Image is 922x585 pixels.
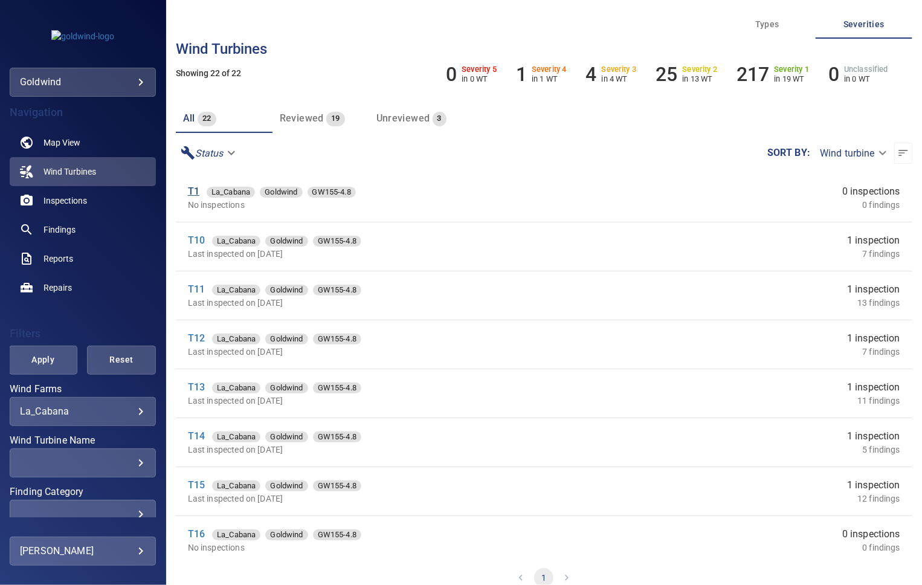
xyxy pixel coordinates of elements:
[847,233,900,248] span: 1 inspection
[188,395,605,407] p: Last inspected on [DATE]
[188,541,603,554] p: No inspections
[212,285,260,296] div: La_Cabana
[586,63,597,86] h6: 4
[188,346,605,358] p: Last inspected on [DATE]
[446,63,457,86] h6: 0
[857,493,900,505] p: 12 findings
[265,383,308,393] div: Goldwind
[188,479,205,491] a: T15
[188,297,605,309] p: Last inspected on [DATE]
[212,529,260,541] span: La_Cabana
[188,234,205,246] a: T10
[602,65,637,74] h6: Severity 3
[10,384,156,394] label: Wind Farms
[44,224,76,236] span: Findings
[857,395,900,407] p: 11 findings
[842,184,900,199] span: 0 inspections
[313,235,361,247] span: GW155-4.8
[313,529,361,541] span: GW155-4.8
[10,128,156,157] a: map noActive
[188,332,205,344] a: T12
[10,328,156,340] h4: Filters
[737,63,769,86] h6: 217
[313,333,361,345] span: GW155-4.8
[586,63,637,86] li: Severity 3
[212,235,260,247] span: La_Cabana
[863,248,901,260] p: 7 findings
[265,431,308,443] span: Goldwind
[847,478,900,493] span: 1 inspection
[313,431,361,442] div: GW155-4.8
[823,17,905,32] span: Severities
[656,63,717,86] li: Severity 2
[265,480,308,491] div: Goldwind
[183,112,195,124] span: all
[188,430,205,442] a: T14
[188,283,205,295] a: T11
[10,244,156,273] a: reports noActive
[188,381,205,393] a: T13
[265,235,308,247] span: Goldwind
[10,436,156,445] label: Wind Turbine Name
[212,284,260,296] span: La_Cabana
[207,186,255,198] span: La_Cabana
[847,429,900,444] span: 1 inspection
[775,74,810,83] p: in 19 WT
[844,65,888,74] h6: Unclassified
[212,333,260,345] span: La_Cabana
[308,187,356,198] div: GW155-4.8
[313,236,361,247] div: GW155-4.8
[44,166,96,178] span: Wind Turbines
[894,143,912,164] button: Sort list from newest to oldest
[87,346,156,375] button: Reset
[313,480,361,491] div: GW155-4.8
[280,112,324,124] span: Reviewed
[828,63,839,86] h6: 0
[863,541,901,554] p: 0 findings
[775,65,810,74] h6: Severity 1
[10,448,156,477] div: Wind Turbine Name
[265,285,308,296] div: Goldwind
[265,480,308,492] span: Goldwind
[176,143,243,164] div: Status
[10,186,156,215] a: inspections noActive
[212,480,260,491] div: La_Cabana
[265,529,308,540] div: Goldwind
[212,431,260,443] span: La_Cabana
[20,406,146,417] div: La_Cabana
[188,444,605,456] p: Last inspected on [DATE]
[20,541,146,561] div: [PERSON_NAME]
[313,431,361,443] span: GW155-4.8
[10,68,156,97] div: goldwind
[102,352,141,367] span: Reset
[863,346,901,358] p: 7 findings
[10,157,156,186] a: windturbines active
[188,248,605,260] p: Last inspected on [DATE]
[857,297,900,309] p: 13 findings
[188,493,605,505] p: Last inspected on [DATE]
[313,529,361,540] div: GW155-4.8
[847,331,900,346] span: 1 inspection
[212,382,260,394] span: La_Cabana
[313,382,361,394] span: GW155-4.8
[376,112,430,124] span: Unreviewed
[188,199,601,211] p: No inspections
[10,487,156,497] label: Finding Category
[207,187,255,198] div: La_Cabana
[726,17,808,32] span: Types
[176,41,912,57] h3: Wind turbines
[313,383,361,393] div: GW155-4.8
[188,186,199,197] a: T1
[313,334,361,344] div: GW155-4.8
[532,65,567,74] h6: Severity 4
[20,73,146,92] div: goldwind
[532,74,567,83] p: in 1 WT
[212,383,260,393] div: La_Cabana
[10,397,156,426] div: Wind Farms
[44,137,80,149] span: Map View
[265,431,308,442] div: Goldwind
[863,444,901,456] p: 5 findings
[24,352,63,367] span: Apply
[656,63,677,86] h6: 25
[44,195,87,207] span: Inspections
